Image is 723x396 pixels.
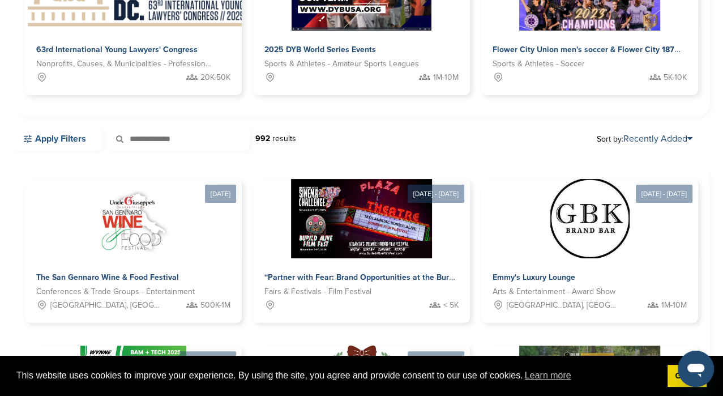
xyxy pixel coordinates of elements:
[272,134,296,143] span: results
[205,185,236,203] div: [DATE]
[523,367,573,384] a: learn more about cookies
[25,161,242,323] a: [DATE] Sponsorpitch & The San Gennaro Wine & Food Festival Conferences & Trade Groups - Entertain...
[668,365,707,388] a: dismiss cookie message
[36,45,198,54] span: 63rd International Young Lawyers' Congress
[678,351,714,387] iframe: Button to launch messaging window
[493,272,575,282] span: Emmy's Luxury Lounge
[493,58,585,70] span: Sports & Athletes - Soccer
[291,179,432,258] img: Sponsorpitch &
[623,133,692,144] a: Recently Added
[433,71,459,84] span: 1M-10M
[443,299,459,312] span: < 5K
[408,351,464,369] div: [DATE] - [DATE]
[36,58,213,70] span: Nonprofits, Causes, & Municipalities - Professional Development
[664,71,687,84] span: 5K-10K
[253,161,470,323] a: [DATE] - [DATE] Sponsorpitch & “Partner with Fear: Brand Opportunities at the Buried Alive Film F...
[507,299,619,312] span: [GEOGRAPHIC_DATA], [GEOGRAPHIC_DATA]
[661,299,687,312] span: 1M-10M
[550,179,630,258] img: Sponsorpitch &
[481,161,698,323] a: [DATE] - [DATE] Sponsorpitch & Emmy's Luxury Lounge Arts & Entertainment - Award Show [GEOGRAPHIC...
[255,134,270,143] strong: 992
[14,127,102,151] a: Apply Filters
[179,351,236,369] div: [DATE] - [DATE]
[50,299,162,312] span: [GEOGRAPHIC_DATA], [GEOGRAPHIC_DATA]
[89,179,178,258] img: Sponsorpitch &
[36,286,195,298] span: Conferences & Trade Groups - Entertainment
[264,286,371,298] span: Fairs & Festivals - Film Festival
[597,134,692,143] span: Sort by:
[408,185,464,203] div: [DATE] - [DATE]
[200,299,230,312] span: 500K-1M
[636,185,692,203] div: [DATE] - [DATE]
[264,45,376,54] span: 2025 DYB World Series Events
[200,71,230,84] span: 20K-50K
[493,286,615,298] span: Arts & Entertainment - Award Show
[16,367,658,384] span: This website uses cookies to improve your experience. By using the site, you agree and provide co...
[264,58,419,70] span: Sports & Athletes - Amateur Sports Leagues
[36,272,179,282] span: The San Gennaro Wine & Food Festival
[264,272,534,282] span: “Partner with Fear: Brand Opportunities at the Buried Alive Film Festival”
